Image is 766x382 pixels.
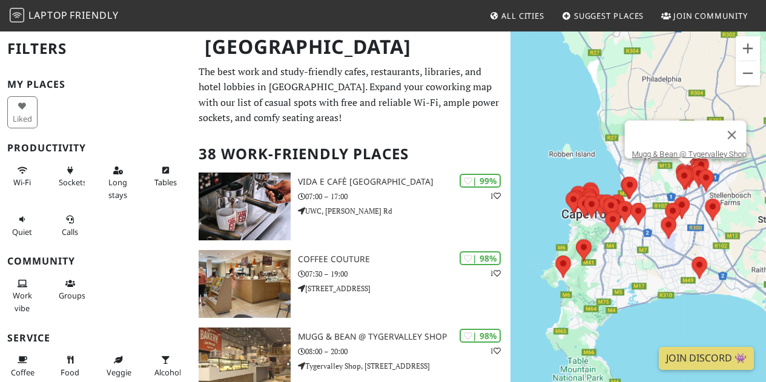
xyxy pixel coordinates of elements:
[199,173,291,240] img: Vida e Cafè University of Western Cape
[298,205,510,217] p: UWC, [PERSON_NAME] Rd
[108,177,127,200] span: Long stays
[55,274,85,306] button: Groups
[12,226,32,237] span: Quiet
[10,5,119,27] a: LaptopFriendly LaptopFriendly
[460,251,501,265] div: | 98%
[10,8,24,22] img: LaptopFriendly
[151,160,181,193] button: Tables
[7,142,184,154] h3: Productivity
[62,226,78,237] span: Video/audio calls
[13,290,32,313] span: People working
[7,30,184,67] h2: Filters
[632,150,747,159] a: Mugg & Bean @ Tygervalley Shop
[557,5,649,27] a: Suggest Places
[298,360,510,372] p: Tygervalley Shop, [STREET_ADDRESS]
[195,30,508,64] h1: [GEOGRAPHIC_DATA]
[55,350,85,382] button: Food
[298,268,510,280] p: 07:30 – 19:00
[298,283,510,294] p: [STREET_ADDRESS]
[718,120,747,150] button: Close
[501,10,544,21] span: All Cities
[490,268,501,279] p: 1
[191,250,510,318] a: Coffee Couture | 98% 1 Coffee Couture 07:30 – 19:00 [STREET_ADDRESS]
[151,350,181,382] button: Alcohol
[298,254,510,265] h3: Coffee Couture
[7,332,184,344] h3: Service
[59,290,85,301] span: Group tables
[7,209,38,242] button: Quiet
[574,10,644,21] span: Suggest Places
[70,8,118,22] span: Friendly
[55,160,85,193] button: Sockets
[199,250,291,318] img: Coffee Couture
[484,5,549,27] a: All Cities
[736,36,760,61] button: Zoom in
[298,177,510,187] h3: Vida e Cafè [GEOGRAPHIC_DATA]
[61,367,79,378] span: Food
[199,64,503,126] p: The best work and study-friendly cafes, restaurants, libraries, and hotel lobbies in [GEOGRAPHIC_...
[59,177,87,188] span: Power sockets
[13,177,31,188] span: Stable Wi-Fi
[298,346,510,357] p: 08:00 – 20:00
[7,79,184,90] h3: My Places
[656,5,753,27] a: Join Community
[659,347,754,370] a: Join Discord 👾
[490,190,501,202] p: 1
[673,10,748,21] span: Join Community
[460,174,501,188] div: | 99%
[7,160,38,193] button: Wi-Fi
[298,332,510,342] h3: Mugg & Bean @ Tygervalley Shop
[7,255,184,267] h3: Community
[11,367,35,378] span: Coffee
[191,173,510,240] a: Vida e Cafè University of Western Cape | 99% 1 Vida e Cafè [GEOGRAPHIC_DATA] 07:00 – 17:00 UWC, [...
[154,177,177,188] span: Work-friendly tables
[298,191,510,202] p: 07:00 – 17:00
[28,8,68,22] span: Laptop
[460,329,501,343] div: | 98%
[103,350,133,382] button: Veggie
[199,136,503,173] h2: 38 Work-Friendly Places
[103,160,133,205] button: Long stays
[7,274,38,318] button: Work vibe
[55,209,85,242] button: Calls
[490,345,501,357] p: 1
[154,367,181,378] span: Alcohol
[7,350,38,382] button: Coffee
[736,61,760,85] button: Zoom out
[107,367,131,378] span: Veggie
